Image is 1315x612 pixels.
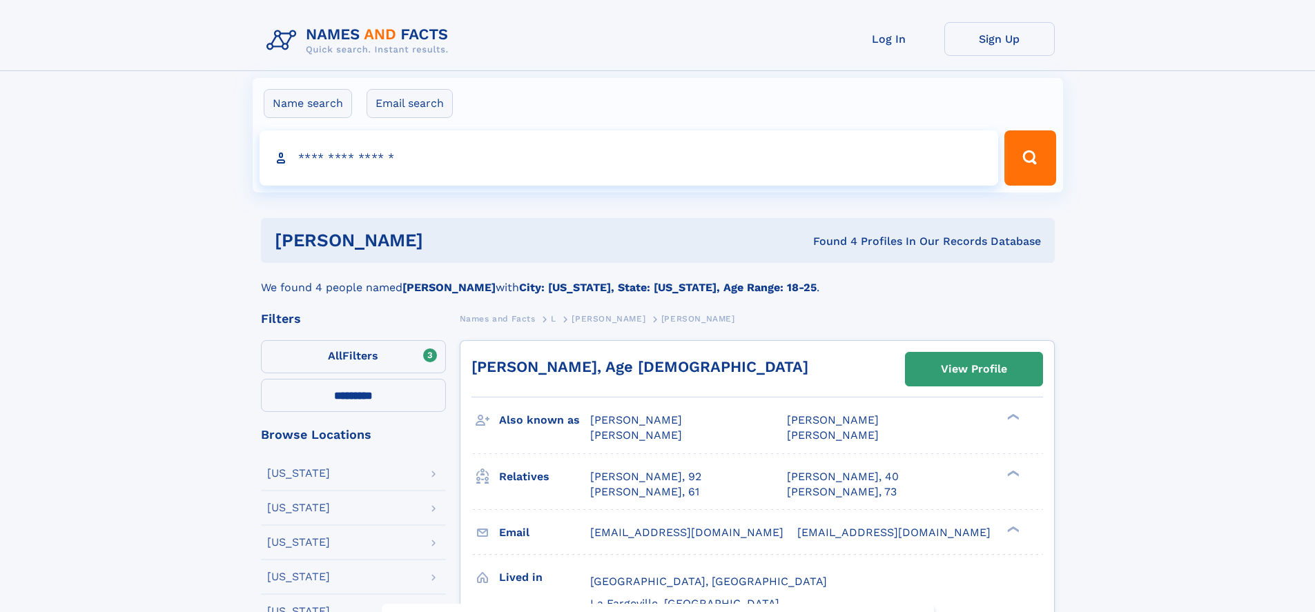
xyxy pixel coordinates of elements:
[267,502,330,513] div: [US_STATE]
[551,310,556,327] a: L
[906,353,1042,386] a: View Profile
[1004,130,1055,186] button: Search Button
[551,314,556,324] span: L
[460,310,536,327] a: Names and Facts
[590,526,783,539] span: [EMAIL_ADDRESS][DOMAIN_NAME]
[661,314,735,324] span: [PERSON_NAME]
[590,413,682,426] span: [PERSON_NAME]
[328,349,342,362] span: All
[402,281,496,294] b: [PERSON_NAME]
[787,469,899,484] a: [PERSON_NAME], 40
[261,263,1055,296] div: We found 4 people named with .
[499,521,590,544] h3: Email
[267,571,330,582] div: [US_STATE]
[1004,468,1020,477] div: ❯
[499,408,590,432] h3: Also known as
[572,310,645,327] a: [PERSON_NAME]
[787,428,879,442] span: [PERSON_NAME]
[941,353,1007,385] div: View Profile
[264,89,352,118] label: Name search
[519,281,817,294] b: City: [US_STATE], State: [US_STATE], Age Range: 18-25
[618,234,1041,249] div: Found 4 Profiles In Our Records Database
[260,130,999,186] input: search input
[261,428,446,441] div: Browse Locations
[1004,413,1020,422] div: ❯
[499,566,590,589] h3: Lived in
[834,22,944,56] a: Log In
[787,484,897,500] a: [PERSON_NAME], 73
[1004,524,1020,533] div: ❯
[267,537,330,548] div: [US_STATE]
[499,465,590,488] h3: Relatives
[787,413,879,426] span: [PERSON_NAME]
[590,484,699,500] a: [PERSON_NAME], 61
[267,468,330,479] div: [US_STATE]
[572,314,645,324] span: [PERSON_NAME]
[797,526,991,539] span: [EMAIL_ADDRESS][DOMAIN_NAME]
[590,597,779,610] span: La Fargeville, [GEOGRAPHIC_DATA]
[261,340,446,373] label: Filters
[261,313,446,325] div: Filters
[590,428,682,442] span: [PERSON_NAME]
[590,575,827,588] span: [GEOGRAPHIC_DATA], [GEOGRAPHIC_DATA]
[261,22,460,59] img: Logo Names and Facts
[367,89,453,118] label: Email search
[944,22,1055,56] a: Sign Up
[590,469,701,484] a: [PERSON_NAME], 92
[275,232,618,249] h1: [PERSON_NAME]
[471,358,808,375] a: [PERSON_NAME], Age [DEMOGRAPHIC_DATA]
